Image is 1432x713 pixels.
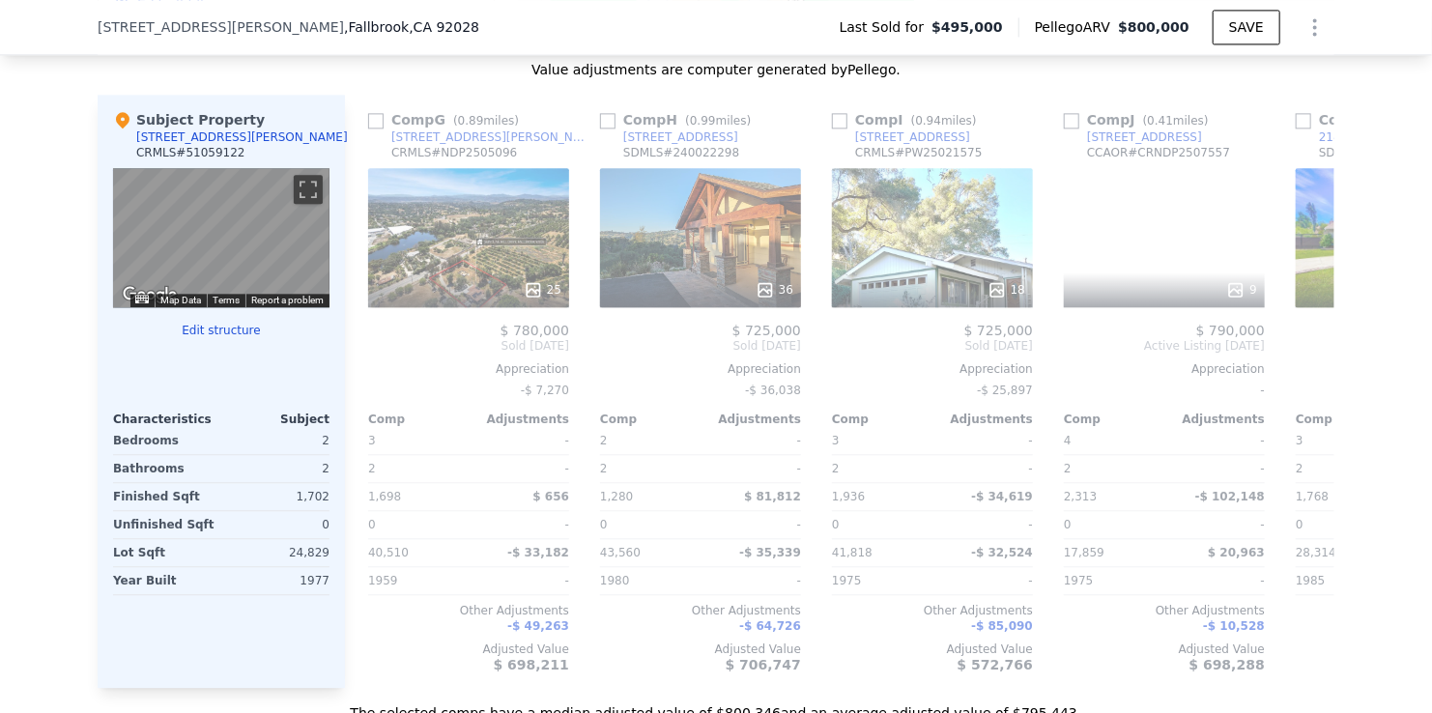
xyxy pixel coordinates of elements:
[113,539,217,566] div: Lot Sqft
[251,295,324,305] a: Report a problem
[1196,323,1265,338] span: $ 790,000
[1064,129,1202,145] a: [STREET_ADDRESS]
[225,455,329,482] div: 2
[368,129,592,145] a: [STREET_ADDRESS][PERSON_NAME]
[600,338,801,354] span: Sold [DATE]
[225,567,329,594] div: 1977
[600,546,641,559] span: 43,560
[113,110,265,129] div: Subject Property
[903,114,985,128] span: ( miles)
[391,145,517,160] div: CRMLS # NDP2505096
[739,546,801,559] span: -$ 35,339
[732,323,801,338] span: $ 725,000
[1064,338,1265,354] span: Active Listing [DATE]
[1064,642,1265,657] div: Adjusted Value
[832,129,970,145] a: [STREET_ADDRESS]
[971,546,1033,559] span: -$ 32,524
[1203,619,1265,633] span: -$ 10,528
[1296,546,1336,559] span: 28,314
[473,567,569,594] div: -
[1296,455,1392,482] div: 2
[936,567,1033,594] div: -
[832,110,985,129] div: Comp I
[225,483,329,510] div: 1,702
[521,384,569,397] span: -$ 7,270
[1064,377,1265,404] div: -
[936,511,1033,538] div: -
[1064,110,1217,129] div: Comp J
[1296,8,1334,46] button: Show Options
[113,511,217,538] div: Unfinished Sqft
[368,412,469,427] div: Comp
[1168,511,1265,538] div: -
[136,129,348,145] div: [STREET_ADDRESS][PERSON_NAME]
[600,603,801,618] div: Other Adjustments
[113,455,217,482] div: Bathrooms
[840,17,932,37] span: Last Sold for
[113,168,329,307] div: Map
[623,129,738,145] div: [STREET_ADDRESS]
[832,338,1033,354] span: Sold [DATE]
[160,294,201,307] button: Map Data
[1064,546,1104,559] span: 17,859
[1296,490,1329,503] span: 1,768
[494,657,569,672] span: $ 698,211
[690,114,716,128] span: 0.99
[1208,546,1265,559] span: $ 20,963
[600,110,759,129] div: Comp H
[704,427,801,454] div: -
[445,114,527,128] span: ( miles)
[600,567,697,594] div: 1980
[368,338,569,354] span: Sold [DATE]
[1064,455,1160,482] div: 2
[1064,434,1072,447] span: 4
[473,511,569,538] div: -
[113,323,329,338] button: Edit structure
[1168,427,1265,454] div: -
[726,657,801,672] span: $ 706,747
[704,455,801,482] div: -
[221,412,329,427] div: Subject
[507,546,569,559] span: -$ 33,182
[936,455,1033,482] div: -
[623,145,739,160] div: SDMLS # 240022298
[113,412,221,427] div: Characteristics
[832,455,929,482] div: 2
[524,280,561,299] div: 25
[915,114,941,128] span: 0.94
[368,361,569,377] div: Appreciation
[118,282,182,307] a: Open this area in Google Maps (opens a new window)
[936,427,1033,454] div: -
[368,603,569,618] div: Other Adjustments
[988,280,1025,299] div: 18
[1087,145,1230,160] div: CCAOR # CRNDP2507557
[739,619,801,633] span: -$ 64,726
[932,412,1033,427] div: Adjustments
[507,619,569,633] span: -$ 49,263
[1296,412,1396,427] div: Comp
[958,657,1033,672] span: $ 572,766
[294,175,323,204] button: Toggle fullscreen view
[1226,280,1257,299] div: 9
[501,323,569,338] span: $ 780,000
[409,19,479,35] span: , CA 92028
[1296,434,1303,447] span: 3
[368,490,401,503] span: 1,698
[931,17,1003,37] span: $495,000
[136,145,245,160] div: CRMLS # 51059122
[832,518,840,531] span: 0
[600,490,633,503] span: 1,280
[135,295,149,303] button: Keyboard shortcuts
[368,455,465,482] div: 2
[113,168,329,307] div: Street View
[368,110,527,129] div: Comp G
[600,642,801,657] div: Adjusted Value
[977,384,1033,397] span: -$ 25,897
[600,434,608,447] span: 2
[368,567,465,594] div: 1959
[1296,567,1392,594] div: 1985
[600,455,697,482] div: 2
[756,280,793,299] div: 36
[98,60,1334,79] div: Value adjustments are computer generated by Pellego .
[469,412,569,427] div: Adjustments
